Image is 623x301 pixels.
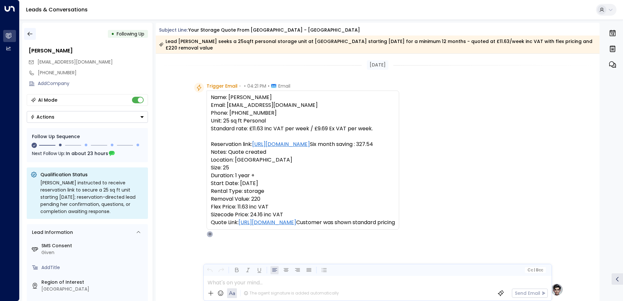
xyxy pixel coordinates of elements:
[41,249,145,256] div: Given
[41,264,145,271] div: AddTitle
[30,114,54,120] div: Actions
[41,279,145,286] label: Region of Interest
[37,59,113,65] span: [EMAIL_ADDRESS][DOMAIN_NAME]
[38,69,148,76] div: [PHONE_NUMBER]
[550,283,563,296] img: profile-logo.png
[527,268,543,272] span: Cc Bcc
[32,133,143,140] div: Follow Up Sequence
[268,83,269,89] span: •
[159,38,596,51] div: Lead [PERSON_NAME] seeks a 25sqft personal storage unit at [GEOGRAPHIC_DATA] starting [DATE] for ...
[30,229,73,236] div: Lead Information
[252,140,310,148] a: [URL][DOMAIN_NAME]
[239,83,241,89] span: •
[247,83,266,89] span: 04:21 PM
[26,6,88,13] a: Leads & Conversations
[32,150,143,157] div: Next Follow Up:
[525,267,545,273] button: Cc|Bcc
[211,93,395,226] pre: Name: [PERSON_NAME] Email: [EMAIL_ADDRESS][DOMAIN_NAME] Phone: [PHONE_NUMBER] Unit: 25 sq ft Pers...
[534,268,535,272] span: |
[37,59,113,65] span: rjp2491@hotmail.com
[244,83,246,89] span: •
[159,27,188,33] span: Subject Line:
[38,80,148,87] div: AddCompany
[40,179,144,215] div: [PERSON_NAME] instructed to receive reservation link to secure a 25 sq ft unit starting [DATE]; r...
[207,231,213,237] div: O
[239,219,296,226] a: [URL][DOMAIN_NAME]
[111,28,114,40] div: •
[188,27,360,34] div: Your storage quote from [GEOGRAPHIC_DATA] - [GEOGRAPHIC_DATA]
[278,83,290,89] span: Email
[207,83,238,89] span: Trigger Email
[367,60,388,70] div: [DATE]
[217,266,225,274] button: Redo
[27,111,148,123] div: Button group with a nested menu
[117,31,144,37] span: Following Up
[38,97,57,103] div: AI Mode
[66,150,108,157] span: In about 23 hours
[206,266,214,274] button: Undo
[41,286,145,293] div: [GEOGRAPHIC_DATA]
[40,171,144,178] p: Qualification Status
[27,111,148,123] button: Actions
[29,47,148,55] div: [PERSON_NAME]
[41,242,145,249] label: SMS Consent
[244,290,339,296] div: The agent signature is added automatically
